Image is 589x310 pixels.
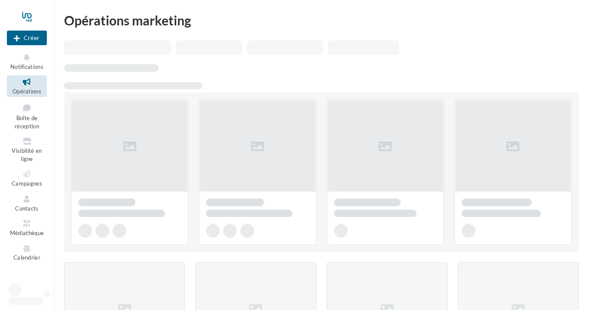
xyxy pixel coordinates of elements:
[12,147,42,162] span: Visibilité en ligne
[7,217,47,238] a: Médiathèque
[7,167,47,189] a: Campagnes
[13,254,40,261] span: Calendrier
[7,135,47,164] a: Visibilité en ligne
[7,31,47,45] div: Nouvelle campagne
[7,192,47,214] a: Contacts
[15,205,39,212] span: Contacts
[7,75,47,96] a: Opérations
[10,63,43,70] span: Notifications
[7,242,47,263] a: Calendrier
[7,31,47,45] button: Créer
[12,88,41,95] span: Opérations
[12,180,42,187] span: Campagnes
[15,115,39,130] span: Boîte de réception
[10,229,44,236] span: Médiathèque
[7,100,47,132] a: Boîte de réception
[64,14,579,27] div: Opérations marketing
[7,51,47,72] button: Notifications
